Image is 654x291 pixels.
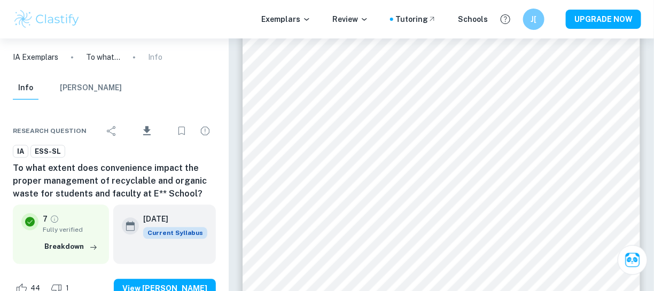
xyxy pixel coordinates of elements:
[148,51,162,63] p: Info
[528,13,540,25] h6: J[
[261,13,311,25] p: Exemplars
[332,13,369,25] p: Review
[30,145,65,158] a: ESS-SL
[143,227,207,239] div: This exemplar is based on the current syllabus. Feel free to refer to it for inspiration/ideas wh...
[101,120,122,141] div: Share
[13,51,58,63] a: IA Exemplars
[566,10,641,29] button: UPGRADE NOW
[42,239,100,255] button: Breakdown
[171,120,192,141] div: Bookmark
[618,245,648,275] button: Ask Clai
[43,213,48,225] p: 7
[13,162,216,200] h6: To what extent does convenience impact the proper management of recyclable and organic waste for ...
[50,214,59,224] a: Grade fully verified
[13,76,38,100] button: Info
[31,146,65,157] span: ESS-SL
[143,227,207,239] span: Current Syllabus
[194,120,216,141] div: Report issue
[13,146,28,157] span: IA
[60,76,122,100] button: [PERSON_NAME]
[523,9,544,30] button: J[
[13,145,28,158] a: IA
[13,126,87,136] span: Research question
[458,13,488,25] a: Schools
[496,10,515,28] button: Help and Feedback
[86,51,120,63] p: To what extent does convenience impact the proper management of recyclable and organic waste for ...
[13,9,81,30] img: Clastify logo
[43,225,100,234] span: Fully verified
[395,13,437,25] a: Tutoring
[143,213,199,225] h6: [DATE]
[124,117,169,145] div: Download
